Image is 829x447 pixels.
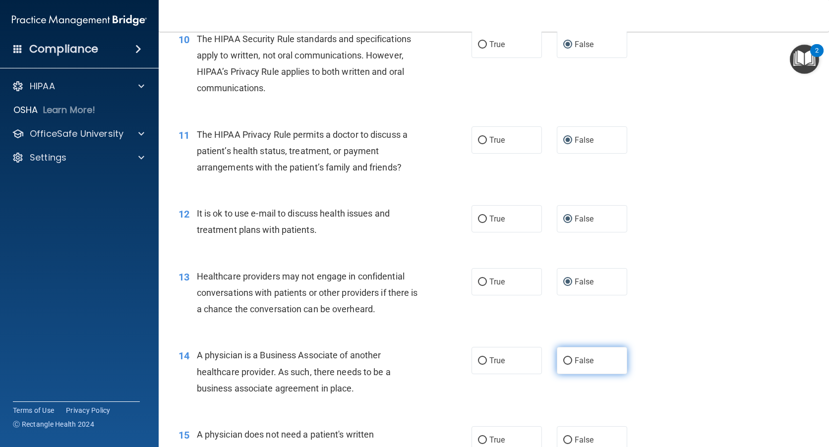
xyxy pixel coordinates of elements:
input: False [563,437,572,444]
p: HIPAA [30,80,55,92]
p: Learn More! [43,104,96,116]
span: The HIPAA Security Rule standards and specifications apply to written, not oral communications. H... [197,34,411,94]
span: False [575,214,594,223]
span: 11 [178,129,189,141]
div: 2 [815,51,819,63]
h4: Compliance [29,42,98,56]
span: True [489,356,505,365]
span: 10 [178,34,189,46]
input: True [478,437,487,444]
input: True [478,137,487,144]
input: False [563,279,572,286]
span: False [575,40,594,49]
span: The HIPAA Privacy Rule permits a doctor to discuss a patient’s health status, treatment, or payme... [197,129,408,172]
p: Settings [30,152,66,164]
span: True [489,214,505,223]
span: True [489,435,505,445]
a: Privacy Policy [66,405,111,415]
span: 12 [178,208,189,220]
span: True [489,277,505,286]
span: False [575,435,594,445]
a: OfficeSafe University [12,128,144,140]
input: True [478,279,487,286]
p: OfficeSafe University [30,128,123,140]
input: True [478,357,487,365]
a: Terms of Use [13,405,54,415]
span: True [489,135,505,145]
input: False [563,216,572,223]
span: False [575,356,594,365]
span: False [575,277,594,286]
p: OSHA [13,104,38,116]
span: Ⓒ Rectangle Health 2024 [13,419,94,429]
span: A physician is a Business Associate of another healthcare provider. As such, there needs to be a ... [197,350,391,393]
input: True [478,216,487,223]
span: Healthcare providers may not engage in confidential conversations with patients or other provider... [197,271,418,314]
input: False [563,357,572,365]
span: 14 [178,350,189,362]
input: False [563,137,572,144]
input: False [563,41,572,49]
img: PMB logo [12,10,147,30]
a: HIPAA [12,80,144,92]
a: Settings [12,152,144,164]
input: True [478,41,487,49]
button: Open Resource Center, 2 new notifications [790,45,819,74]
span: False [575,135,594,145]
span: It is ok to use e-mail to discuss health issues and treatment plans with patients. [197,208,390,235]
span: 15 [178,429,189,441]
span: True [489,40,505,49]
span: 13 [178,271,189,283]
